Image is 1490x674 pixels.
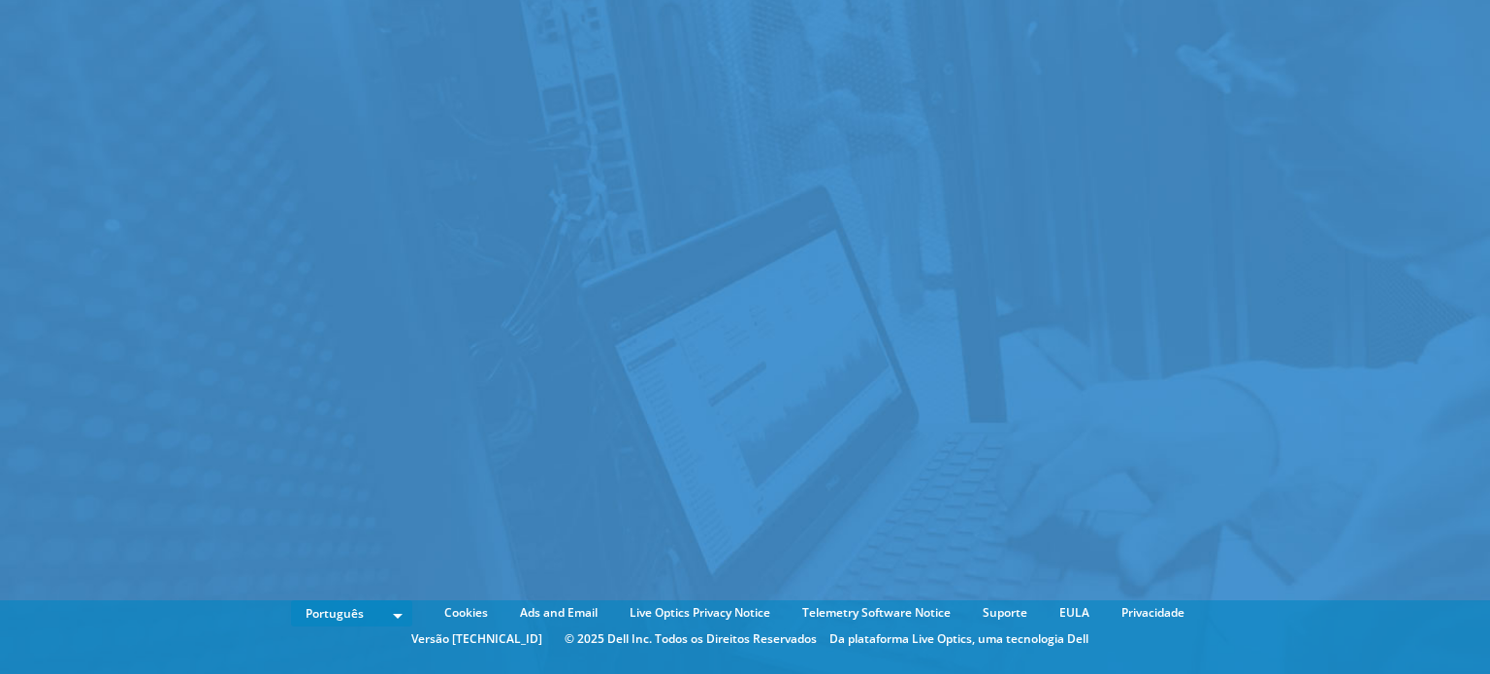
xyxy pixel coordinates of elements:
a: Privacidade [1107,602,1199,624]
li: Versão [TECHNICAL_ID] [402,628,552,650]
a: Live Optics Privacy Notice [615,602,785,624]
li: Da plataforma Live Optics, uma tecnologia Dell [829,628,1088,650]
a: Cookies [430,602,502,624]
a: Suporte [968,602,1042,624]
li: © 2025 Dell Inc. Todos os Direitos Reservados [555,628,826,650]
a: Ads and Email [505,602,612,624]
a: Telemetry Software Notice [788,602,965,624]
a: EULA [1045,602,1104,624]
